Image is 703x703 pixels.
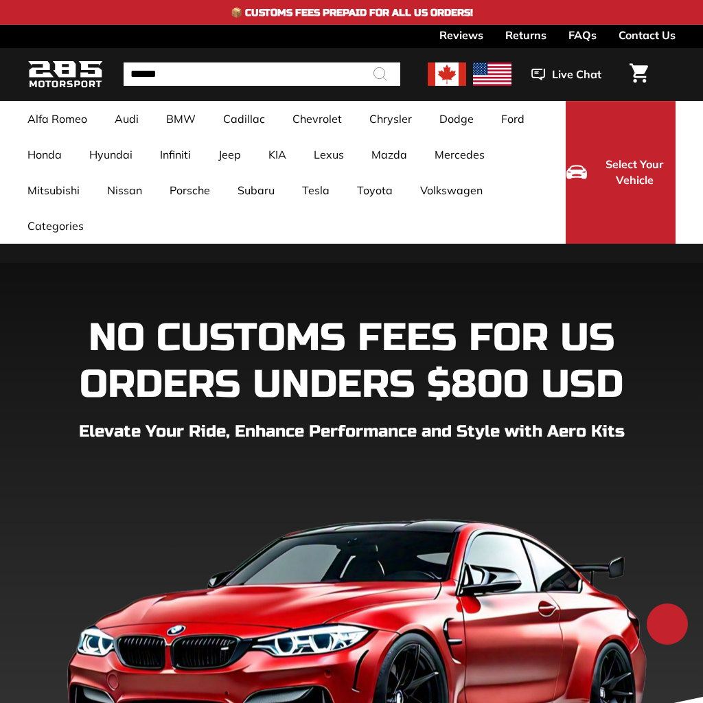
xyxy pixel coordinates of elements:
[231,7,473,19] h4: 📦 Customs Fees Prepaid for All US Orders!
[156,172,224,208] a: Porsche
[27,314,676,408] h1: NO CUSTOMS FEES FOR US ORDERS UNDERS $800 USD
[27,58,103,91] img: Logo_285_Motorsport_areodynamics_components
[594,157,675,187] span: Select Your Vehicle
[14,172,93,208] a: Mitsubishi
[146,137,205,172] a: Infiniti
[101,101,152,137] a: Audi
[505,25,546,45] a: Returns
[568,25,597,45] a: FAQs
[14,208,97,244] a: Categories
[27,422,676,441] p: Elevate Your Ride, Enhance Performance and Style with Aero Kits
[343,172,406,208] a: Toyota
[14,101,101,137] a: Alfa Romeo
[552,67,601,82] span: Live Chat
[621,52,656,97] a: Cart
[288,172,343,208] a: Tesla
[224,172,288,208] a: Subaru
[300,137,358,172] a: Lexus
[487,101,538,137] a: Ford
[358,137,421,172] a: Mazda
[14,137,76,172] a: Honda
[255,137,300,172] a: KIA
[76,137,146,172] a: Hyundai
[93,172,156,208] a: Nissan
[152,101,209,137] a: BMW
[421,137,498,172] a: Mercedes
[426,101,487,137] a: Dodge
[205,137,255,172] a: Jeep
[209,101,279,137] a: Cadillac
[279,101,356,137] a: Chevrolet
[406,172,496,208] a: Volkswagen
[124,62,400,86] input: Search
[566,101,676,244] button: Select Your Vehicle
[511,66,621,83] button: Live Chat
[439,25,483,45] a: Reviews
[356,101,426,137] a: Chrysler
[643,603,692,648] inbox-online-store-chat: Shopify online store chat
[619,25,676,45] a: Contact Us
